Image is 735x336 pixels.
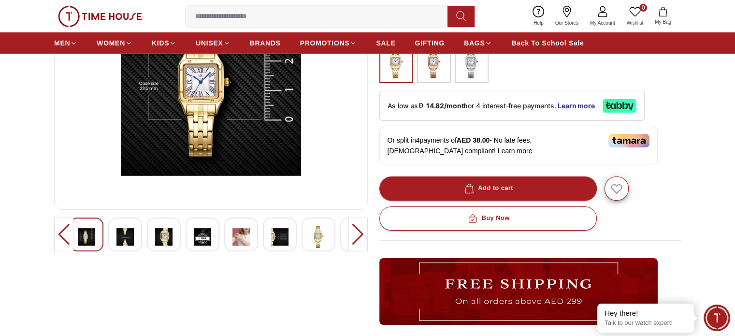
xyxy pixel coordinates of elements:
[528,4,549,29] a: Help
[466,213,509,224] div: Buy Now
[376,34,395,52] a: SALE
[379,176,597,201] button: Add to cart
[194,226,211,248] img: Kenneth Scott Women's Analog White Dial Watch - K25512-GBGW
[623,19,647,27] span: Wishlist
[379,127,658,164] div: Or split in 4 payments of - No late fees, [DEMOGRAPHIC_DATA] compliant!
[152,38,169,48] span: KIDS
[422,47,446,78] img: ...
[376,38,395,48] span: SALE
[530,19,548,27] span: Help
[155,226,173,248] img: Kenneth Scott Women's Analog White Dial Watch - K25512-GBGW
[250,38,281,48] span: BRANDS
[97,34,132,52] a: WOMEN
[384,47,408,78] img: ...
[152,34,176,52] a: KIDS
[116,226,134,248] img: Kenneth Scott Women's Analog White Dial Watch - K25512-GBGW
[464,38,485,48] span: BAGS
[310,226,327,248] img: Kenneth Scott Women's Analog White Dial Watch - K25512-GBGW
[462,183,513,194] div: Add to cart
[608,134,649,147] img: Tamara
[415,34,445,52] a: GIFTING
[639,4,647,12] span: 0
[58,6,142,27] img: ...
[551,19,582,27] span: Our Stores
[271,226,288,248] img: Kenneth Scott Women's Analog White Dial Watch - K25512-GBGW
[651,18,675,26] span: My Bag
[464,34,492,52] a: BAGS
[78,226,95,248] img: Kenneth Scott Women's Analog White Dial Watch - K25512-GBGW
[379,206,597,231] button: Buy Now
[300,34,357,52] a: PROMOTIONS
[415,38,445,48] span: GIFTING
[460,47,484,78] img: ...
[97,38,125,48] span: WOMEN
[54,38,70,48] span: MEN
[649,5,677,28] button: My Bag
[605,319,687,327] p: Talk to our watch expert!
[379,258,658,325] img: ...
[511,38,584,48] span: Back To School Sale
[232,226,250,248] img: Kenneth Scott Women's Analog White Dial Watch - K25512-GBGW
[605,308,687,318] div: Hey there!
[457,136,490,144] span: AED 38.00
[196,38,223,48] span: UNISEX
[196,34,230,52] a: UNISEX
[549,4,584,29] a: Our Stores
[498,147,533,155] span: Learn more
[54,34,77,52] a: MEN
[704,305,730,331] div: Chat Widget
[511,34,584,52] a: Back To School Sale
[300,38,350,48] span: PROMOTIONS
[621,4,649,29] a: 0Wishlist
[586,19,619,27] span: My Account
[250,34,281,52] a: BRANDS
